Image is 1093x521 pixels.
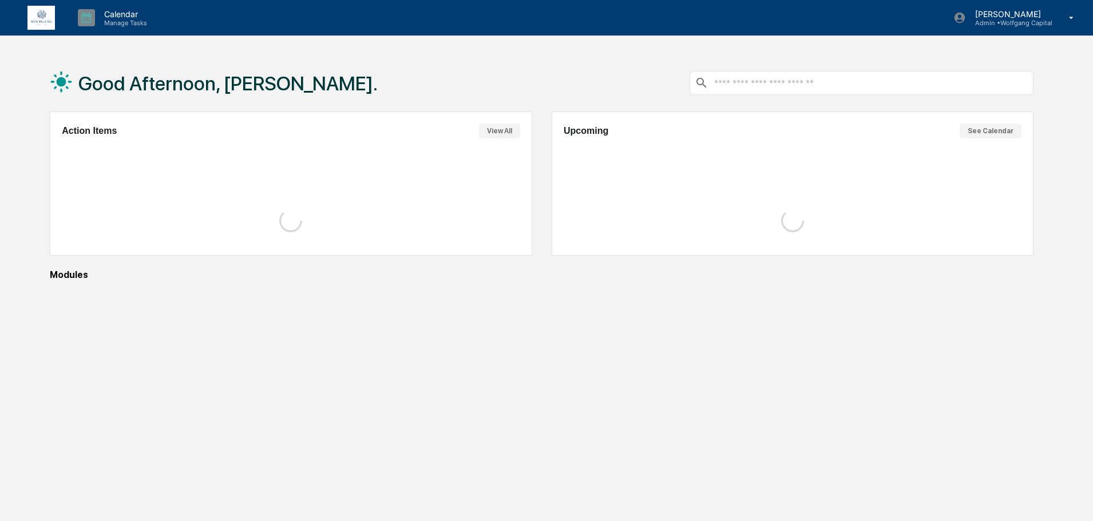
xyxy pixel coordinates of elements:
[966,9,1052,19] p: [PERSON_NAME]
[62,126,117,136] h2: Action Items
[479,124,520,138] button: View All
[960,124,1021,138] button: See Calendar
[78,72,378,95] h1: Good Afternoon, [PERSON_NAME].
[95,9,153,19] p: Calendar
[966,19,1052,27] p: Admin • Wolfgang Capital
[95,19,153,27] p: Manage Tasks
[50,269,1033,280] div: Modules
[27,6,55,30] img: logo
[564,126,608,136] h2: Upcoming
